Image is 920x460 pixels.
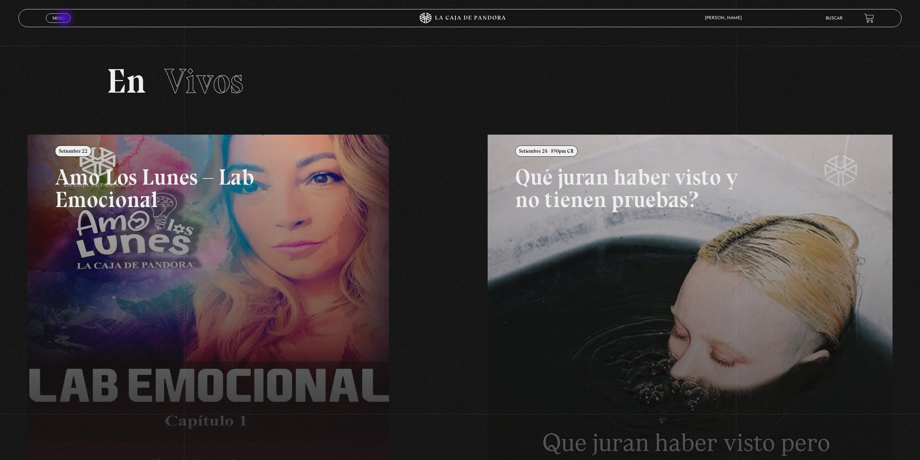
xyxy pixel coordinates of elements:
h2: En [107,64,813,98]
a: View your shopping cart [864,13,874,23]
span: Cerrar [50,22,67,27]
span: Vivos [164,60,243,102]
span: Menu [52,16,64,20]
span: [PERSON_NAME] [701,16,749,20]
a: Buscar [826,16,843,21]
